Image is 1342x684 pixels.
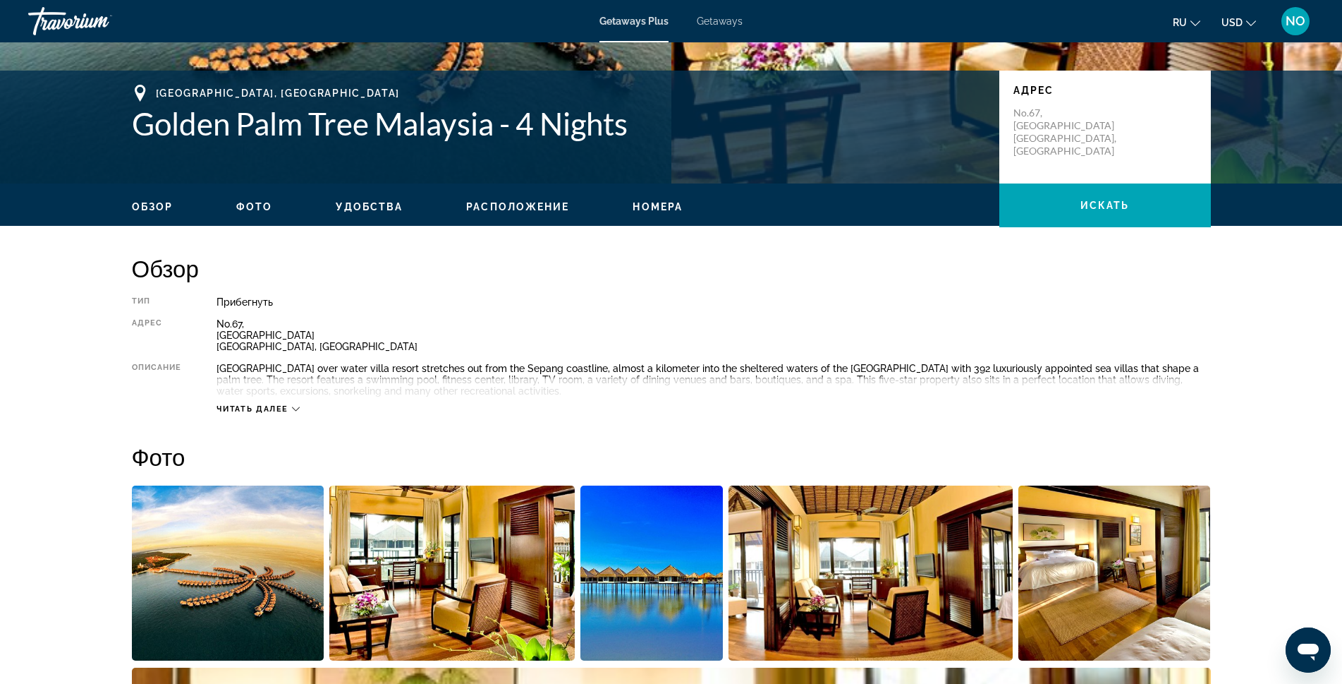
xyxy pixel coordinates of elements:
span: Номера [633,201,683,212]
span: искать [1080,200,1130,211]
span: Обзор [132,201,173,212]
div: No.67, [GEOGRAPHIC_DATA] [GEOGRAPHIC_DATA], [GEOGRAPHIC_DATA] [216,318,1210,352]
div: Тип [132,296,182,308]
button: Change currency [1221,12,1256,32]
h2: Обзор [132,254,1211,282]
span: Читать далее [216,404,288,414]
button: User Menu [1277,6,1314,36]
span: ru [1173,17,1187,28]
button: Фото [236,200,272,213]
button: Open full-screen image slider [580,485,724,661]
p: Адрес [1013,85,1197,96]
div: [GEOGRAPHIC_DATA] over water villa resort stretches out from the Sepang coastline, almost a kilom... [216,363,1210,397]
button: Open full-screen image slider [329,485,575,661]
p: No.67, [GEOGRAPHIC_DATA] [GEOGRAPHIC_DATA], [GEOGRAPHIC_DATA] [1013,107,1126,157]
span: NO [1286,14,1305,28]
button: Open full-screen image slider [728,485,1013,661]
iframe: Кнопка запуска окна обмена сообщениями [1286,628,1331,673]
span: Фото [236,201,272,212]
h1: Golden Palm Tree Malaysia - 4 Nights [132,105,985,142]
button: Open full-screen image slider [132,485,324,661]
button: Обзор [132,200,173,213]
span: Расположение [466,201,569,212]
span: [GEOGRAPHIC_DATA], [GEOGRAPHIC_DATA] [156,88,400,99]
button: Номера [633,200,683,213]
button: искать [999,184,1211,227]
div: Описание [132,363,182,397]
button: Читать далее [216,404,300,414]
span: USD [1221,17,1243,28]
a: Getaways [697,16,743,27]
a: Travorium [28,3,169,40]
div: Прибегнуть [216,296,1210,308]
a: Getaways Plus [599,16,669,27]
button: Open full-screen image slider [1018,485,1211,661]
button: Удобства [336,200,403,213]
h2: Фото [132,443,1211,471]
button: Расположение [466,200,569,213]
span: Удобства [336,201,403,212]
div: Адрес [132,318,182,352]
button: Change language [1173,12,1200,32]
